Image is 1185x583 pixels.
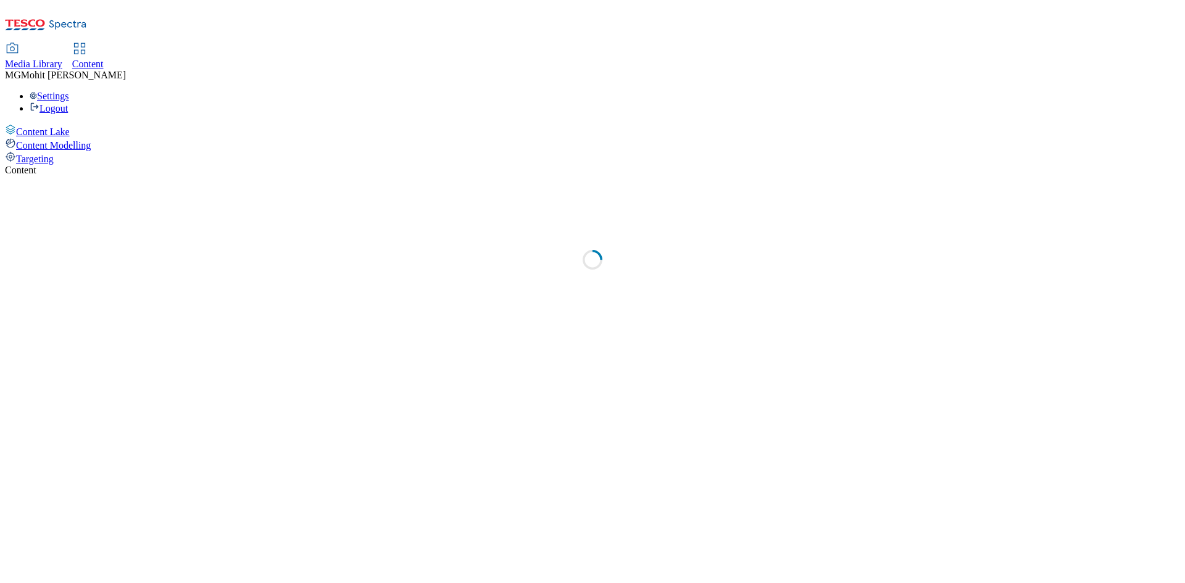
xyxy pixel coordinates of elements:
a: Settings [30,91,69,101]
span: Content Modelling [16,140,91,151]
a: Media Library [5,44,62,70]
span: Targeting [16,154,54,164]
a: Content Lake [5,124,1180,138]
span: Media Library [5,59,62,69]
span: Mohit [PERSON_NAME] [21,70,126,80]
span: Content Lake [16,126,70,137]
a: Targeting [5,151,1180,165]
span: MG [5,70,21,80]
span: Content [72,59,104,69]
a: Content Modelling [5,138,1180,151]
a: Logout [30,103,68,114]
div: Content [5,165,1180,176]
a: Content [72,44,104,70]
